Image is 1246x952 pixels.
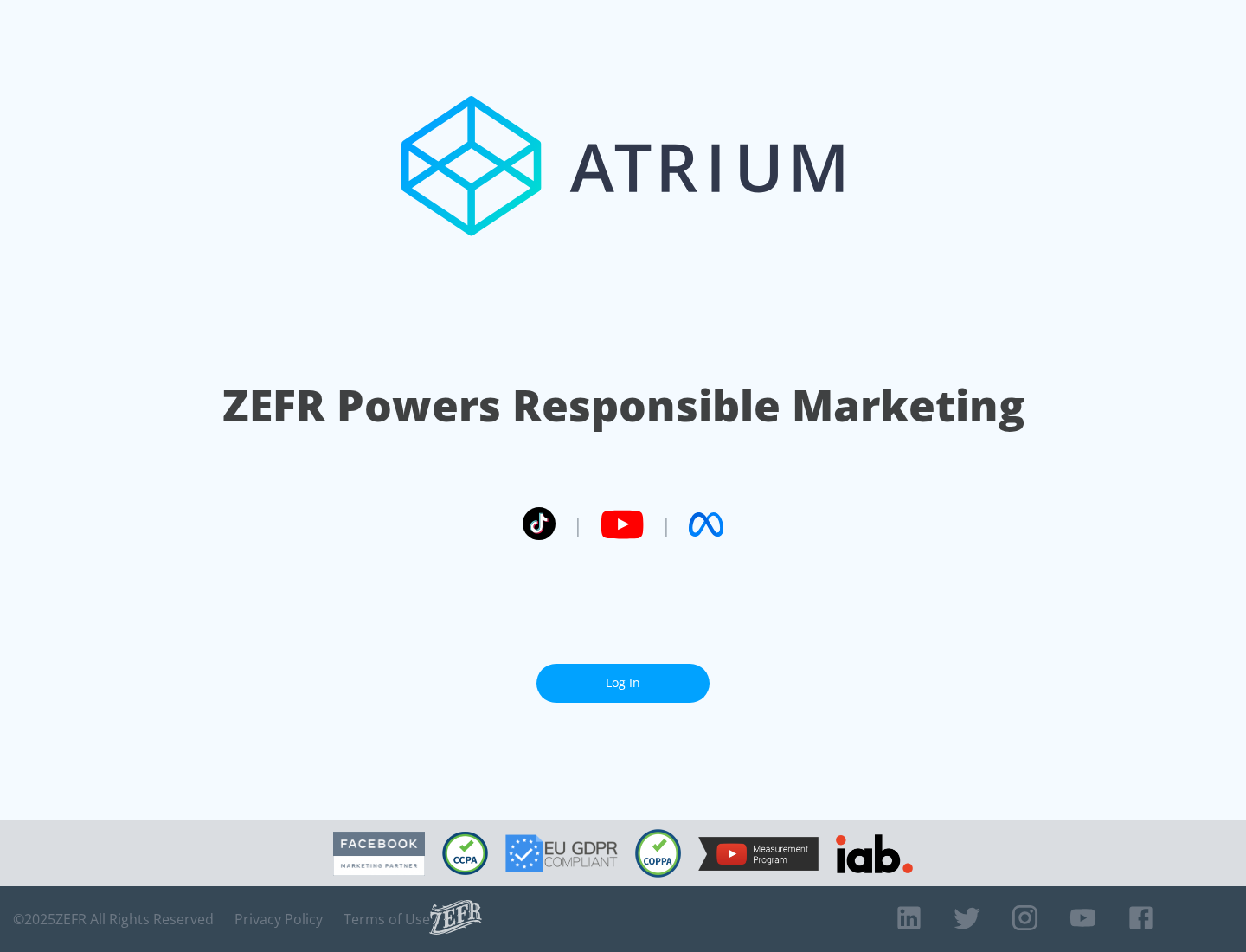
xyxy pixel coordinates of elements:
span: © 2025 ZEFR All Rights Reserved [13,910,214,928]
span: | [573,511,583,537]
a: Terms of Use [344,910,430,928]
img: IAB [836,834,913,873]
span: | [661,511,671,537]
img: CCPA Compliant [442,832,488,875]
a: Privacy Policy [234,910,323,928]
img: COPPA Compliant [635,829,681,878]
a: Log In [536,664,710,703]
img: GDPR Compliant [505,834,618,872]
img: YouTube Measurement Program [698,837,819,871]
img: Facebook Marketing Partner [333,832,425,876]
h1: ZEFR Powers Responsible Marketing [222,376,1024,435]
